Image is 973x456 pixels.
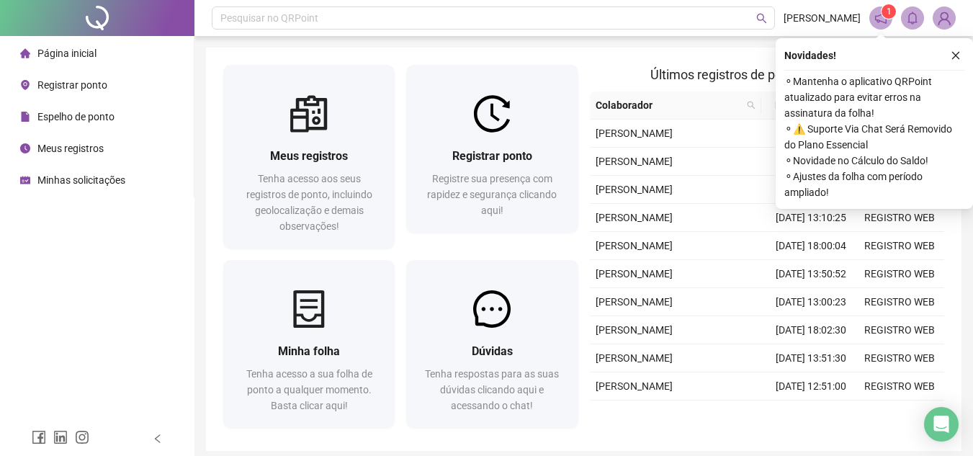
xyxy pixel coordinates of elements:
[933,7,955,29] img: 89418
[767,344,856,372] td: [DATE] 13:51:30
[596,352,673,364] span: [PERSON_NAME]
[767,176,856,204] td: [DATE] 13:57:24
[756,13,767,24] span: search
[767,97,830,113] span: Data/Hora
[784,10,861,26] span: [PERSON_NAME]
[596,380,673,392] span: [PERSON_NAME]
[20,80,30,90] span: environment
[32,430,46,444] span: facebook
[924,407,959,442] div: Open Intercom Messenger
[856,344,944,372] td: REGISTRO WEB
[20,48,30,58] span: home
[744,94,758,116] span: search
[37,48,97,59] span: Página inicial
[246,173,372,232] span: Tenha acesso aos seus registros de ponto, incluindo geolocalização e demais observações!
[596,128,673,139] span: [PERSON_NAME]
[596,268,673,280] span: [PERSON_NAME]
[406,260,578,428] a: DúvidasTenha respostas para as suas dúvidas clicando aqui e acessando o chat!
[874,12,887,24] span: notification
[784,48,836,63] span: Novidades !
[406,65,578,233] a: Registrar pontoRegistre sua presença com rapidez e segurança clicando aqui!
[856,372,944,401] td: REGISTRO WEB
[20,143,30,153] span: clock-circle
[596,324,673,336] span: [PERSON_NAME]
[747,101,755,109] span: search
[472,344,513,358] span: Dúvidas
[37,143,104,154] span: Meus registros
[856,288,944,316] td: REGISTRO WEB
[270,149,348,163] span: Meus registros
[596,97,742,113] span: Colaborador
[767,401,856,429] td: [DATE] 09:19:06
[784,73,964,121] span: ⚬ Mantenha o aplicativo QRPoint atualizado para evitar erros na assinatura da folha!
[767,148,856,176] td: [DATE] 18:00:02
[427,173,557,216] span: Registre sua presença com rapidez e segurança clicando aqui!
[906,12,919,24] span: bell
[767,260,856,288] td: [DATE] 13:50:52
[856,401,944,429] td: REGISTRO WEB
[856,204,944,232] td: REGISTRO WEB
[37,174,125,186] span: Minhas solicitações
[784,153,964,169] span: ⚬ Novidade no Cálculo do Saldo!
[53,430,68,444] span: linkedin
[596,296,673,308] span: [PERSON_NAME]
[20,112,30,122] span: file
[37,111,115,122] span: Espelho de ponto
[596,184,673,195] span: [PERSON_NAME]
[767,120,856,148] td: [DATE] 09:11:10
[425,368,559,411] span: Tenha respostas para as suas dúvidas clicando aqui e acessando o chat!
[767,204,856,232] td: [DATE] 13:10:25
[223,260,395,428] a: Minha folhaTenha acesso a sua folha de ponto a qualquer momento. Basta clicar aqui!
[153,434,163,444] span: left
[767,316,856,344] td: [DATE] 18:02:30
[856,232,944,260] td: REGISTRO WEB
[767,232,856,260] td: [DATE] 18:00:04
[20,175,30,185] span: schedule
[650,67,883,82] span: Últimos registros de ponto sincronizados
[75,430,89,444] span: instagram
[856,316,944,344] td: REGISTRO WEB
[452,149,532,163] span: Registrar ponto
[596,212,673,223] span: [PERSON_NAME]
[278,344,340,358] span: Minha folha
[37,79,107,91] span: Registrar ponto
[223,65,395,249] a: Meus registrosTenha acesso aos seus registros de ponto, incluindo geolocalização e demais observa...
[761,91,847,120] th: Data/Hora
[767,288,856,316] td: [DATE] 13:00:23
[784,169,964,200] span: ⚬ Ajustes da folha com período ampliado!
[767,372,856,401] td: [DATE] 12:51:00
[887,6,892,17] span: 1
[856,260,944,288] td: REGISTRO WEB
[784,121,964,153] span: ⚬ ⚠️ Suporte Via Chat Será Removido do Plano Essencial
[951,50,961,61] span: close
[882,4,896,19] sup: 1
[596,240,673,251] span: [PERSON_NAME]
[246,368,372,411] span: Tenha acesso a sua folha de ponto a qualquer momento. Basta clicar aqui!
[596,156,673,167] span: [PERSON_NAME]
